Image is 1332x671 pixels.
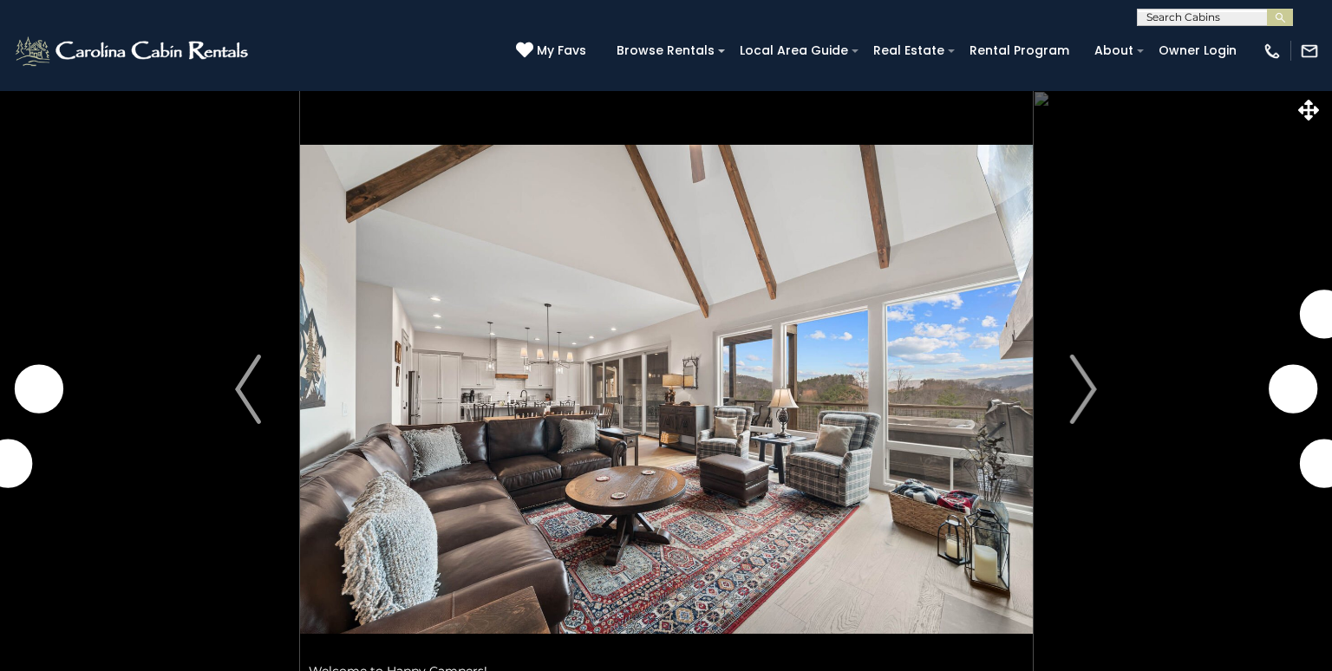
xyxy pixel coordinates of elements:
a: Rental Program [961,37,1078,64]
a: Owner Login [1150,37,1245,64]
img: mail-regular-white.png [1300,42,1319,61]
img: arrow [1071,355,1097,424]
img: White-1-2.png [13,34,253,68]
a: Browse Rentals [608,37,723,64]
a: Local Area Guide [731,37,857,64]
span: My Favs [537,42,586,60]
a: About [1086,37,1142,64]
img: arrow [235,355,261,424]
img: phone-regular-white.png [1263,42,1282,61]
a: Real Estate [865,37,953,64]
a: My Favs [516,42,591,61]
